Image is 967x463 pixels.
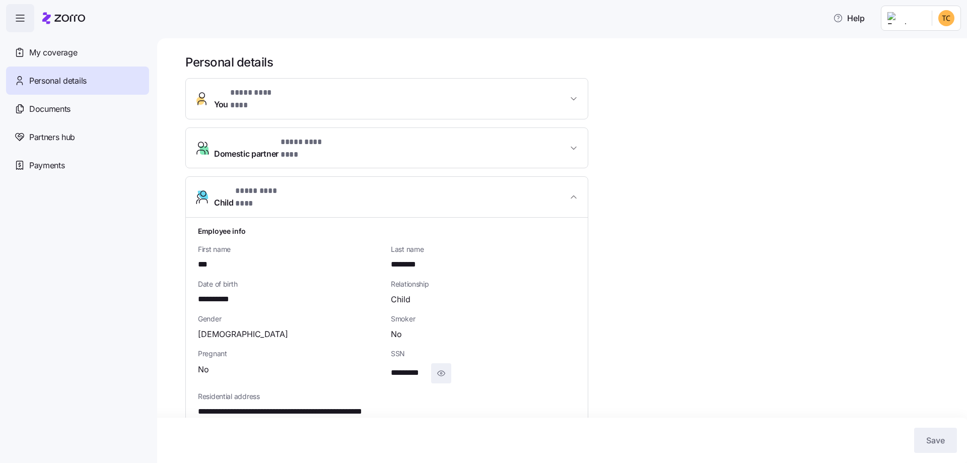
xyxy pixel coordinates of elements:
span: Personal details [29,75,87,87]
a: Partners hub [6,123,149,151]
span: Gender [198,314,383,324]
img: f7a87638aec60f52d360b8d5cf3b4b60 [938,10,954,26]
span: No [391,328,402,341]
span: Documents [29,103,71,115]
a: Personal details [6,67,149,95]
span: My coverage [29,46,77,59]
span: Partners hub [29,131,75,144]
span: Smoker [391,314,576,324]
span: Help [833,12,865,24]
span: Child [391,293,410,306]
span: Save [926,434,945,446]
img: Employer logo [887,12,924,24]
button: Help [825,8,873,28]
span: Relationship [391,279,576,289]
span: Residential address [198,391,576,402]
span: Domestic partner [214,136,337,160]
span: First name [198,244,383,254]
a: Documents [6,95,149,123]
span: [DEMOGRAPHIC_DATA] [198,328,288,341]
h1: Personal details [185,54,953,70]
button: Save [914,428,957,453]
span: Date of birth [198,279,383,289]
span: Child [214,185,286,209]
span: Payments [29,159,64,172]
span: Pregnant [198,349,383,359]
span: No [198,363,209,376]
span: You [214,87,287,111]
span: Last name [391,244,576,254]
span: SSN [391,349,576,359]
a: My coverage [6,38,149,67]
a: Payments [6,151,149,179]
h1: Employee info [198,226,576,236]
